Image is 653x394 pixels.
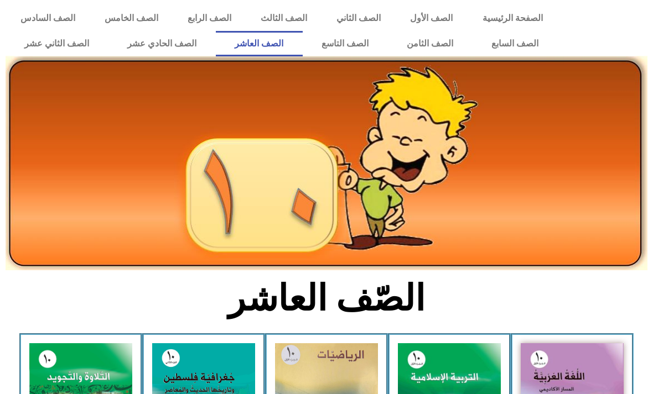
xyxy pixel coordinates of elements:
a: الصف التاسع [303,31,388,56]
a: الصف الثامن [387,31,472,56]
a: الصفحة الرئيسية [468,6,557,31]
a: الصف الأول [396,6,468,31]
a: الصف الثاني عشر [6,31,108,56]
a: الصف الثالث [246,6,322,31]
a: الصف الخامس [90,6,173,31]
a: الصف الحادي عشر [108,31,216,56]
a: الصف العاشر [216,31,303,56]
a: الصف الرابع [173,6,246,31]
h2: الصّف العاشر [144,277,510,320]
a: الصف الثاني [322,6,396,31]
a: الصف السابع [472,31,557,56]
a: الصف السادس [6,6,90,31]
